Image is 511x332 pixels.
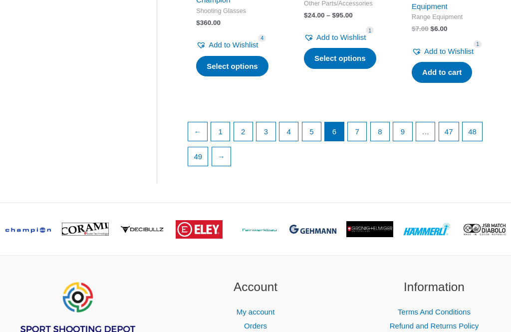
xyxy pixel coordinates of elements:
[424,47,474,56] span: Add to Wishlist
[234,123,253,142] a: Page 2
[244,322,267,331] a: Orders
[431,25,435,33] span: $
[304,12,324,19] bdi: 24.00
[258,35,266,42] span: 4
[348,123,367,142] a: Page 7
[188,148,208,167] a: Page 49
[209,41,258,49] span: Add to Wishlist
[256,123,275,142] a: Page 3
[431,25,448,33] bdi: 6.00
[332,12,352,19] bdi: 95.00
[326,12,330,19] span: –
[357,279,511,297] h2: Information
[332,12,336,19] span: $
[439,123,459,142] a: Page 47
[188,123,207,142] a: ←
[304,48,376,69] a: Select options for “FWB Seal Kit”
[412,13,492,22] span: Range Equipment
[211,123,230,142] a: Page 1
[371,123,390,142] a: Page 8
[196,7,276,16] span: Shooting Glasses
[412,62,472,83] a: Add to cart: “TEC-HRO meter stick”
[179,279,332,297] h2: Account
[412,25,416,33] span: $
[325,123,344,142] span: Page 6
[279,123,298,142] a: Page 4
[416,123,435,142] span: …
[196,56,268,77] a: Select options for “Olympic Champion - FRAME ONLY”
[316,33,366,42] span: Add to Wishlist
[302,123,321,142] a: Page 5
[412,45,474,59] a: Add to Wishlist
[474,41,482,48] span: 1
[463,123,482,142] a: Page 48
[304,12,308,19] span: $
[187,122,501,173] nav: Product Pagination
[196,19,221,27] bdi: 360.00
[412,25,429,33] bdi: 7.00
[176,221,223,239] img: brand logo
[390,322,479,331] a: Refund and Returns Policy
[237,308,275,317] a: My account
[196,19,200,27] span: $
[366,27,374,34] span: 1
[398,308,471,317] a: Terms And Conditions
[212,148,231,167] a: →
[196,38,258,52] a: Add to Wishlist
[304,31,366,45] a: Add to Wishlist
[393,123,412,142] a: Page 9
